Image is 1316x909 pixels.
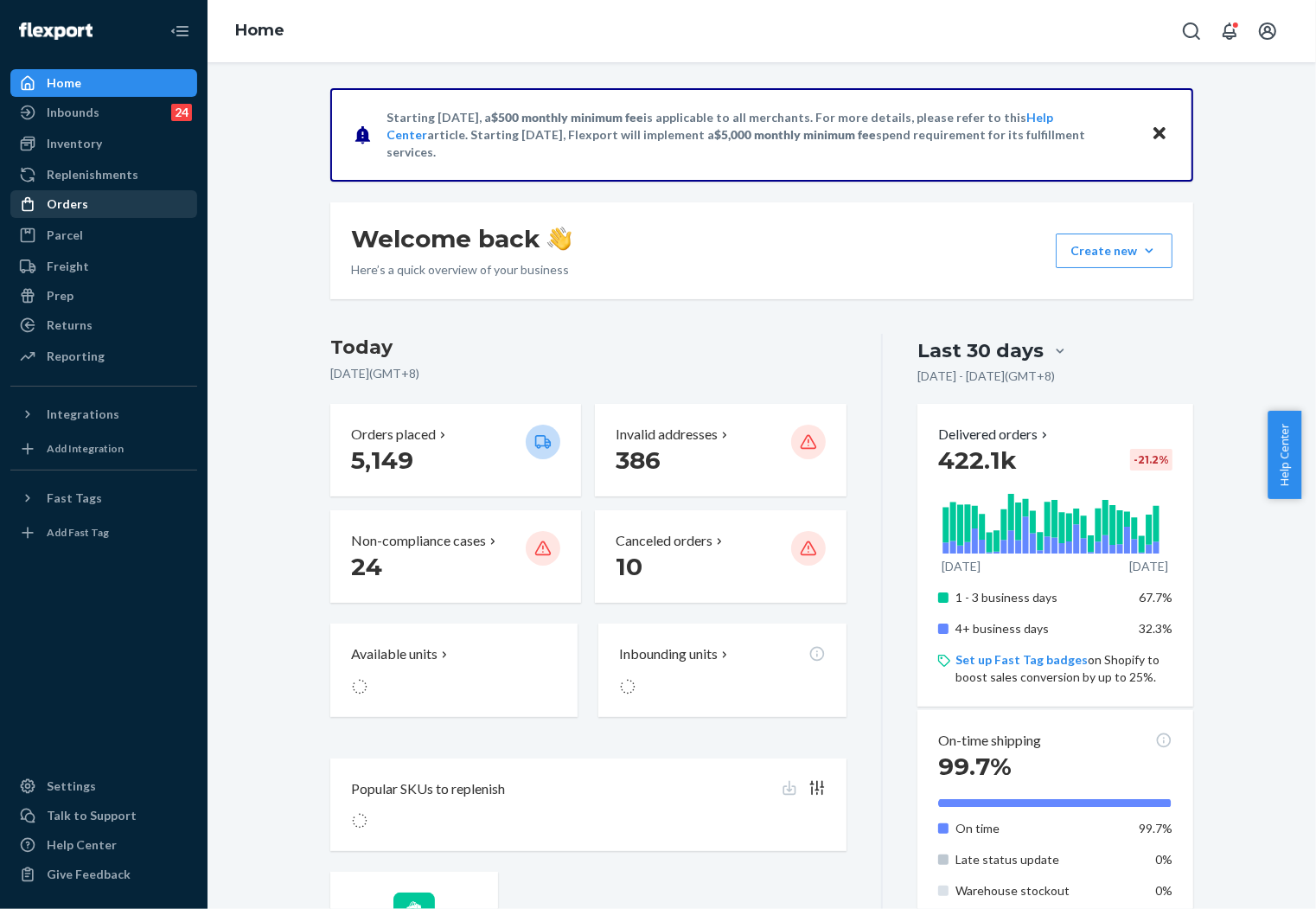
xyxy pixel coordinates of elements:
a: Returns [10,311,197,339]
p: Here’s a quick overview of your business [351,261,572,278]
button: Inbounding units [598,624,846,717]
p: 1 - 3 business days [955,589,1126,606]
p: [DATE] - [DATE] ( GMT+8 ) [917,368,1055,385]
p: [DATE] [942,558,981,575]
button: Help Center [1268,411,1301,499]
button: Give Feedback [10,861,197,888]
div: Reporting [47,348,105,365]
div: Home [47,74,81,92]
a: Settings [10,772,197,800]
span: 5,149 [351,445,413,475]
p: Warehouse stockout [955,882,1126,899]
div: Last 30 days [917,337,1044,364]
a: Add Fast Tag [10,519,197,547]
a: Orders [10,190,197,218]
div: Integrations [47,406,119,423]
p: Starting [DATE], a is applicable to all merchants. For more details, please refer to this article... [386,109,1134,161]
div: Add Integration [47,441,124,456]
h3: Today [330,334,846,362]
p: Non-compliance cases [351,531,486,551]
a: Parcel [10,221,197,249]
span: 0% [1155,883,1172,898]
a: Help Center [10,831,197,859]
button: Orders placed 5,149 [330,404,581,496]
div: Inbounds [47,104,99,121]
a: Prep [10,282,197,310]
a: Inbounds24 [10,99,197,126]
span: 99.7% [1139,821,1172,835]
p: [DATE] [1129,558,1168,575]
div: Give Feedback [47,866,131,883]
div: Parcel [47,227,83,244]
p: [DATE] ( GMT+8 ) [330,365,846,382]
span: 32.3% [1139,621,1172,636]
button: Open notifications [1212,14,1247,48]
ol: breadcrumbs [221,6,298,56]
div: Inventory [47,135,102,152]
div: Settings [47,778,96,795]
button: Integrations [10,400,197,428]
div: Talk to Support [47,807,137,824]
a: Talk to Support [10,802,197,829]
span: $500 monthly minimum fee [491,110,643,125]
p: Canceled orders [616,531,712,551]
a: Set up Fast Tag badges [955,652,1088,667]
p: Available units [351,644,438,664]
span: 99.7% [938,752,1012,781]
p: on Shopify to boost sales conversion by up to 25%. [955,651,1172,686]
button: Available units [330,624,578,717]
a: Home [10,69,197,97]
button: Create new [1056,234,1172,268]
button: Non-compliance cases 24 [330,510,581,603]
p: Invalid addresses [616,425,718,445]
div: Orders [47,195,88,213]
p: Orders placed [351,425,436,445]
img: hand-wave emoji [547,227,572,251]
a: Inventory [10,130,197,157]
div: -21.2 % [1130,449,1172,471]
p: On time [955,820,1126,837]
div: 24 [171,104,192,121]
p: Inbounding units [619,644,718,664]
div: Freight [47,258,89,275]
a: Home [235,21,284,40]
span: 24 [351,552,382,581]
button: Delivered orders [938,425,1051,445]
p: Late status update [955,851,1126,868]
a: Add Integration [10,435,197,463]
p: 4+ business days [955,620,1126,637]
span: 386 [616,445,661,475]
span: 0% [1155,852,1172,867]
a: Reporting [10,342,197,370]
button: Fast Tags [10,484,197,512]
a: Freight [10,253,197,280]
button: Canceled orders 10 [595,510,846,603]
button: Open Search Box [1174,14,1209,48]
div: Returns [47,317,93,334]
h1: Welcome back [351,223,572,254]
div: Help Center [47,836,117,854]
button: Invalid addresses 386 [595,404,846,496]
img: Flexport logo [19,22,93,40]
button: Close Navigation [163,14,197,48]
p: On-time shipping [938,731,1041,751]
div: Prep [47,287,73,304]
div: Replenishments [47,166,138,183]
span: $5,000 monthly minimum fee [714,127,876,142]
span: 422.1k [938,445,1017,475]
p: Popular SKUs to replenish [351,779,505,799]
button: Open account menu [1250,14,1285,48]
span: 67.7% [1139,590,1172,605]
a: Replenishments [10,161,197,189]
button: Close [1148,122,1171,147]
span: 10 [616,552,642,581]
div: Add Fast Tag [47,525,109,540]
div: Fast Tags [47,490,102,507]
